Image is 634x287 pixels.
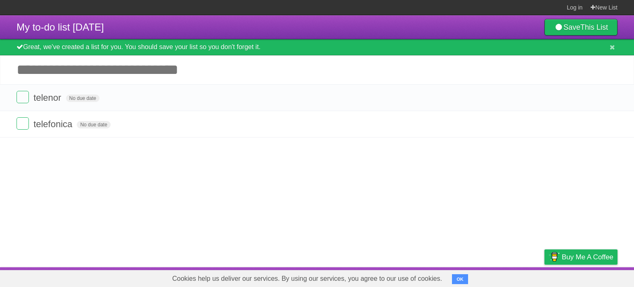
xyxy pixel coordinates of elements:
img: Buy me a coffee [549,250,560,264]
span: No due date [77,121,110,128]
a: Developers [462,269,495,285]
label: Done [17,117,29,130]
a: SaveThis List [544,19,617,36]
a: About [435,269,452,285]
a: Privacy [534,269,555,285]
span: My to-do list [DATE] [17,21,104,33]
a: Suggest a feature [565,269,617,285]
span: No due date [66,95,99,102]
button: OK [452,274,468,284]
span: telenor [33,93,63,103]
span: Cookies help us deliver our services. By using our services, you agree to our use of cookies. [164,270,450,287]
span: Buy me a coffee [562,250,613,264]
span: telefonica [33,119,74,129]
a: Terms [506,269,524,285]
b: This List [580,23,608,31]
label: Done [17,91,29,103]
a: Buy me a coffee [544,249,617,265]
